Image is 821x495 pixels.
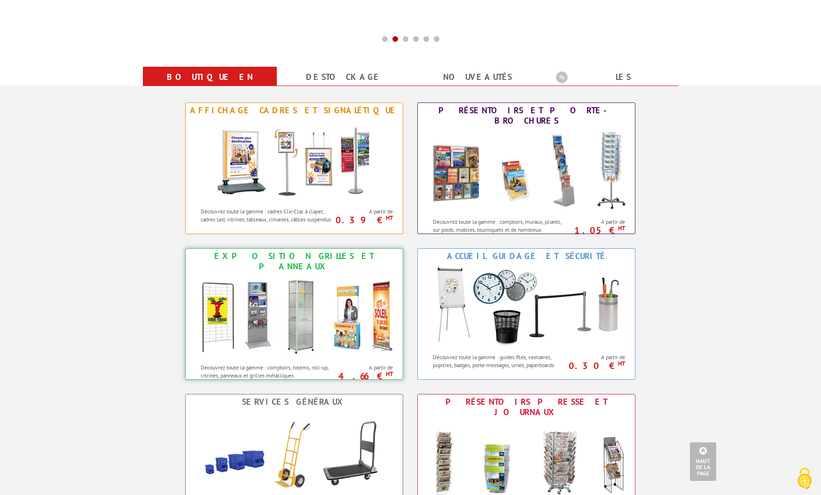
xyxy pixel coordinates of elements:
sup: HT [618,360,625,368]
div: Exposition Grilles et Panneaux [188,251,400,272]
a: Affichage Cadres et Signalétique Affichage Cadres et Signalétique Découvrez toute la gamme : cadr... [185,102,403,234]
p: 0.30 € [565,363,626,369]
a: Destockage [288,69,399,86]
p: 4.66 € [333,373,393,379]
img: Cookies (fenêtre modale) [793,467,816,490]
a: Boutique en ligne [154,69,266,102]
p: Découvrez toute la gamme : comptoirs, muraux, pliants, sur pieds, mobiles, tourniquets et de nomb... [433,218,567,242]
b: Les promotions [556,69,673,87]
div: Services Généraux [188,397,400,407]
p: 1.05 € [565,228,626,233]
span: A partir de [337,208,393,215]
img: Présentoirs et Porte-brochures [423,128,630,213]
p: Découvrez toute la gamme : guides files, vestiaires, pupitres, badges, porte-messages, urnes, pap... [433,353,567,369]
div: Affichage Cadres et Signalétique [188,105,400,116]
p: Découvrez toute la gamme : cadres Clic-Clac à clapet, cadres Led, vitrines, tableaux, cimaises, c... [201,207,335,223]
span: A partir de [570,218,626,226]
img: Accueil Guidage et Sécurité [423,264,630,348]
sup: HT [386,370,393,378]
p: 0.39 € [333,217,393,223]
span: A partir de [570,354,626,361]
a: Présentoirs et Porte-brochures Présentoirs et Porte-brochures Découvrez toute la gamme : comptoir... [417,102,635,234]
sup: HT [618,224,625,232]
div: Présentoirs et Porte-brochures [420,105,633,126]
a: nouveautés [422,69,533,86]
a: Accueil Guidage et Sécurité Accueil Guidage et Sécurité Découvrez toute la gamme : guides files, ... [417,248,635,380]
img: Affichage Cadres et Signalétique [207,118,381,203]
a: Les promotions [556,69,667,102]
div: Accueil Guidage et Sécurité [420,251,633,261]
p: Découvrez toute la gamme : comptoirs, totems, roll-up, vitrines, panneaux et grilles métalliques. [201,363,335,379]
a: Exposition Grilles et Panneaux Exposition Grilles et Panneaux Découvrez toute la gamme : comptoir... [185,248,403,380]
sup: HT [386,214,393,222]
img: Services Généraux [191,409,398,494]
a: Haut de la page [690,442,716,481]
img: Exposition Grilles et Panneaux [191,274,398,359]
div: Présentoirs Presse et Journaux [420,397,633,417]
button: Cookies (fenêtre modale) [788,463,821,495]
span: A partir de [337,364,393,371]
